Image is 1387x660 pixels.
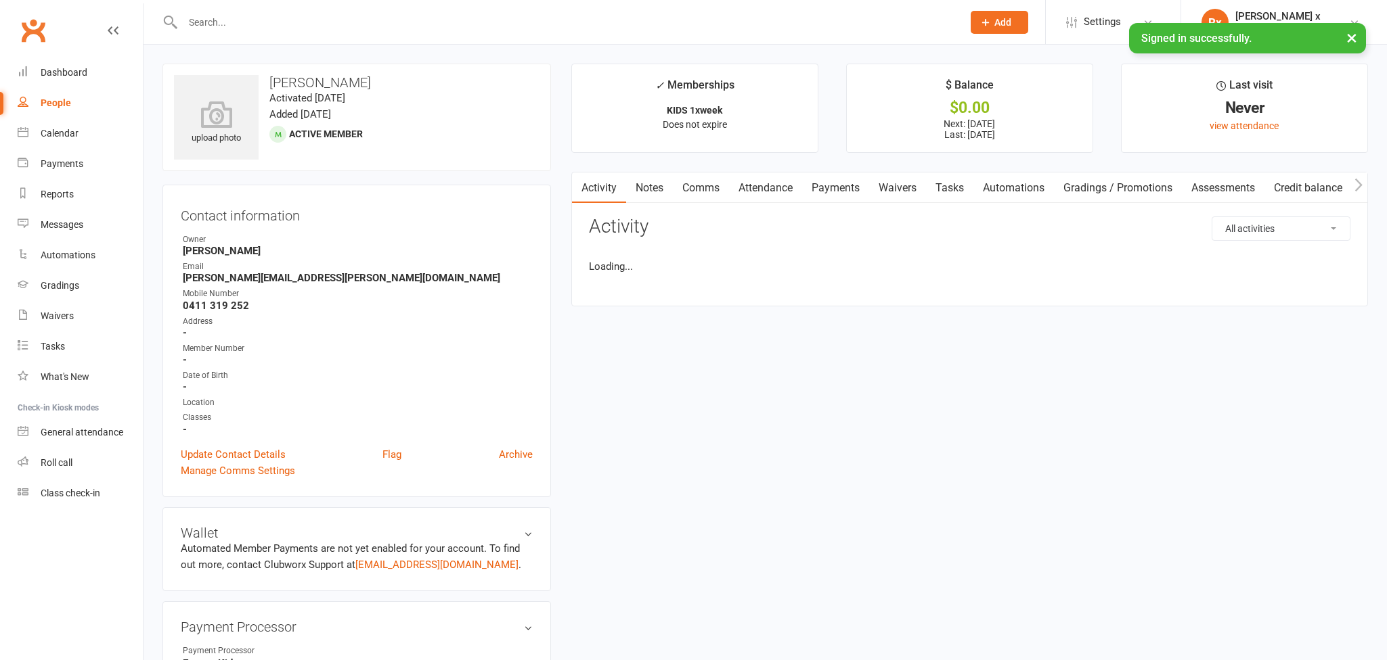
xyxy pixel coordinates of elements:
div: Classes [183,411,533,424]
a: [EMAIL_ADDRESS][DOMAIN_NAME] [355,559,519,571]
div: What's New [41,371,89,382]
div: Payment Processor [183,644,294,657]
a: Comms [673,172,729,204]
strong: 0411 319 252 [183,300,533,312]
strong: - [183,354,533,366]
a: Flag [382,446,401,463]
no-payment-system: Automated Member Payments are not yet enabled for your account. To find out more, contact Clubwor... [181,542,521,571]
a: Attendance [729,172,802,204]
div: upload photo [174,101,259,145]
div: Roll call [41,457,72,468]
input: Search... [179,13,954,32]
a: Payments [802,172,869,204]
div: Location [183,396,533,409]
strong: [PERSON_NAME] [183,245,533,257]
a: Credit balance [1264,172,1352,204]
a: Gradings [18,270,143,301]
a: Gradings / Promotions [1054,172,1182,204]
a: Payments [18,149,143,179]
span: Active member [289,128,363,139]
div: Address [183,315,533,328]
a: Tasks [926,172,973,204]
div: Owner [183,233,533,246]
a: Class kiosk mode [18,478,143,509]
a: Waivers [18,301,143,331]
div: Date of Birth [183,369,533,382]
a: Roll call [18,448,143,478]
a: Automations [973,172,1054,204]
a: Waivers [869,172,926,204]
a: Reports [18,179,143,210]
a: Activity [572,172,626,204]
strong: - [183,327,533,339]
div: Gradings [41,280,79,291]
a: Dashboard [18,57,143,88]
div: Reports [41,189,74,199]
strong: KIDS 1xweek [667,105,722,116]
button: × [1340,23,1364,52]
button: Add [971,11,1028,34]
div: Class check-in [41,488,100,498]
a: Manage Comms Settings [181,463,295,479]
a: Tasks [18,331,143,362]
i: ✓ [655,79,664,92]
div: [PERSON_NAME] x [1235,10,1349,22]
h3: Activity [589,216,1350,237]
a: Calendar [18,118,143,149]
a: Update Contact Details [181,446,286,463]
div: Payments [41,158,83,169]
time: Added [DATE] [269,108,331,120]
div: Email [183,260,533,273]
strong: - [183,381,533,393]
h3: Wallet [181,525,533,540]
div: Last visit [1216,76,1273,101]
div: Bulldog Thai Boxing School [1235,22,1349,34]
h3: Contact information [181,203,533,223]
a: Clubworx [16,14,50,47]
div: People [41,97,71,108]
div: $ Balance [946,76,994,101]
span: Does not expire [663,119,727,130]
div: Never [1134,101,1355,115]
a: People [18,88,143,118]
a: Assessments [1182,172,1264,204]
span: Settings [1084,7,1121,37]
a: What's New [18,362,143,392]
div: Calendar [41,128,79,139]
a: view attendance [1210,120,1279,131]
div: Member Number [183,342,533,355]
div: $0.00 [859,101,1080,115]
div: Memberships [655,76,734,101]
time: Activated [DATE] [269,92,345,104]
a: Automations [18,240,143,270]
div: Waivers [41,310,74,321]
strong: - [183,423,533,435]
strong: [PERSON_NAME][EMAIL_ADDRESS][PERSON_NAME][DOMAIN_NAME] [183,272,533,284]
a: Archive [499,446,533,463]
h3: [PERSON_NAME] [174,75,540,90]
div: General attendance [41,427,123,438]
div: Rx [1202,9,1229,36]
div: Messages [41,219,83,230]
span: Signed in successfully. [1141,32,1252,45]
a: General attendance kiosk mode [18,417,143,448]
div: Tasks [41,341,65,352]
li: Loading... [589,258,1350,275]
span: Add [994,17,1011,28]
div: Mobile Number [183,287,533,300]
h3: Payment Processor [181,619,533,634]
p: Next: [DATE] Last: [DATE] [859,118,1080,140]
a: Messages [18,210,143,240]
div: Automations [41,250,95,260]
a: Notes [626,172,673,204]
div: Dashboard [41,67,87,78]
